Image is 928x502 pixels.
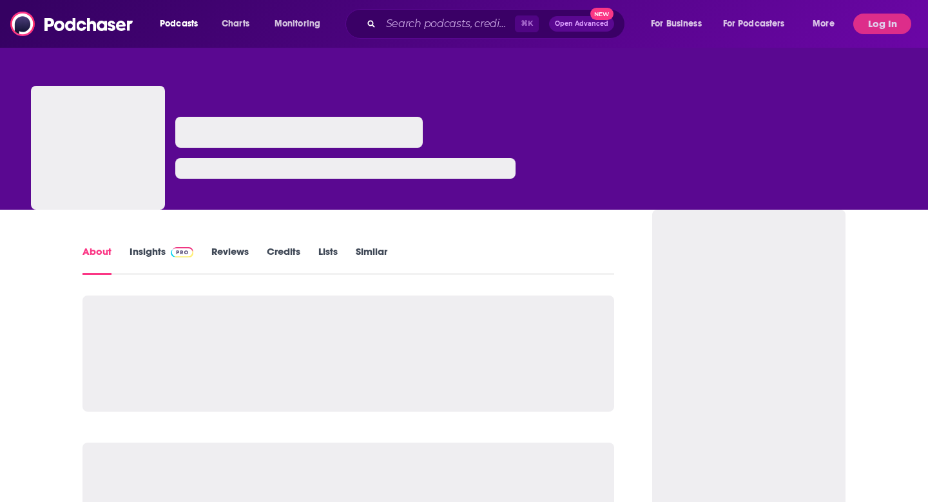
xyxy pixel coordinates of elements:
input: Search podcasts, credits, & more... [381,14,515,34]
a: Lists [318,245,338,275]
span: Podcasts [160,15,198,33]
button: Log In [853,14,911,34]
button: Open AdvancedNew [549,16,614,32]
a: InsightsPodchaser Pro [130,245,193,275]
a: Credits [267,245,300,275]
span: Monitoring [275,15,320,33]
span: New [590,8,614,20]
a: About [82,245,111,275]
button: open menu [804,14,851,34]
button: open menu [642,14,718,34]
a: Charts [213,14,257,34]
button: open menu [715,14,804,34]
span: For Business [651,15,702,33]
span: For Podcasters [723,15,785,33]
a: Reviews [211,245,249,275]
a: Similar [356,245,387,275]
button: open menu [151,14,215,34]
button: open menu [266,14,337,34]
span: Open Advanced [555,21,608,27]
span: ⌘ K [515,15,539,32]
span: More [813,15,835,33]
div: Search podcasts, credits, & more... [358,9,637,39]
span: Charts [222,15,249,33]
img: Podchaser - Follow, Share and Rate Podcasts [10,12,134,36]
img: Podchaser Pro [171,247,193,257]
